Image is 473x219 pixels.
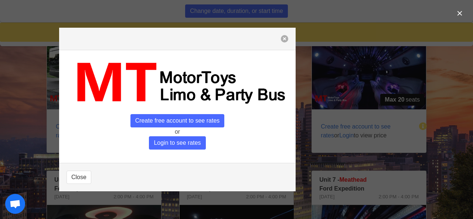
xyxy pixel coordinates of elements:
[67,171,91,184] button: Close
[5,194,25,214] div: Open chat
[71,173,86,182] span: Close
[130,114,225,127] span: Create free account to see rates
[149,136,205,150] span: Login to see rates
[67,58,288,108] img: MT_logo_name.png
[67,127,288,136] p: or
